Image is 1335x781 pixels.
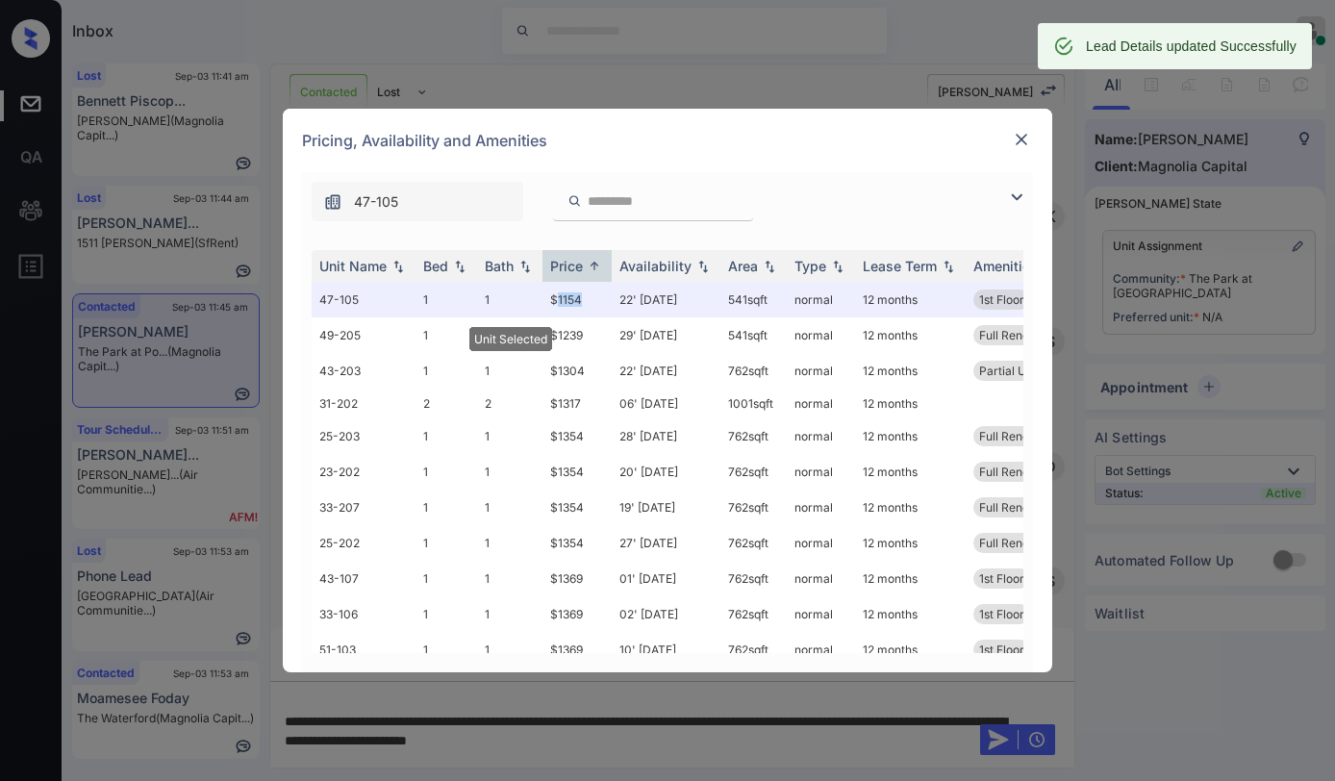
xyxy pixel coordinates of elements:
div: Pricing, Availability and Amenities [283,109,1052,172]
td: 762 sqft [720,490,787,525]
td: 541 sqft [720,317,787,353]
img: sorting [939,260,958,273]
td: 12 months [855,389,966,418]
td: 28' [DATE] [612,418,720,454]
td: $1317 [542,389,612,418]
span: Full Renovation [979,500,1063,515]
div: Type [794,258,826,274]
td: 02' [DATE] [612,596,720,632]
td: 01' [DATE] [612,561,720,596]
td: normal [787,389,855,418]
img: sorting [693,260,713,273]
td: 33-207 [312,490,416,525]
div: Area [728,258,758,274]
td: 1 [416,490,477,525]
span: Partial Upgrade... [979,364,1073,378]
td: 20' [DATE] [612,454,720,490]
span: Full Renovation [979,328,1063,342]
td: 2 [416,389,477,418]
td: 1 [416,632,477,668]
td: $1154 [542,282,612,317]
td: 49-205 [312,317,416,353]
td: 1 [416,454,477,490]
td: 12 months [855,418,966,454]
td: normal [787,490,855,525]
td: 1 [477,317,542,353]
td: 1 [477,353,542,389]
td: 1 [477,418,542,454]
td: 51-103 [312,632,416,668]
td: 12 months [855,353,966,389]
div: Bath [485,258,514,274]
td: 19' [DATE] [612,490,720,525]
td: 12 months [855,596,966,632]
td: 22' [DATE] [612,282,720,317]
td: normal [787,561,855,596]
td: 1 [477,282,542,317]
td: 1 [416,353,477,389]
td: 25-202 [312,525,416,561]
td: normal [787,525,855,561]
td: 47-105 [312,282,416,317]
img: sorting [828,260,847,273]
td: 12 months [855,561,966,596]
td: $1354 [542,418,612,454]
td: 25-203 [312,418,416,454]
td: 43-107 [312,561,416,596]
td: $1304 [542,353,612,389]
td: 762 sqft [720,454,787,490]
span: Full Renovation [979,465,1063,479]
td: $1354 [542,490,612,525]
div: Lead Details updated Successfully [1086,29,1297,63]
td: 762 sqft [720,596,787,632]
td: 1 [477,454,542,490]
td: 762 sqft [720,525,787,561]
td: 23-202 [312,454,416,490]
span: 47-105 [354,191,398,213]
td: 31-202 [312,389,416,418]
td: normal [787,418,855,454]
td: 1 [477,596,542,632]
td: $1369 [542,596,612,632]
img: icon-zuma [567,192,582,210]
td: 22' [DATE] [612,353,720,389]
td: $1354 [542,454,612,490]
td: 2 [477,389,542,418]
td: 1 [477,490,542,525]
td: normal [787,596,855,632]
td: normal [787,632,855,668]
td: 12 months [855,454,966,490]
td: $1369 [542,632,612,668]
td: 1 [477,525,542,561]
td: $1239 [542,317,612,353]
td: 762 sqft [720,561,787,596]
td: 27' [DATE] [612,525,720,561]
td: normal [787,317,855,353]
img: sorting [450,260,469,273]
td: 1 [416,282,477,317]
div: Lease Term [863,258,937,274]
td: 1 [416,317,477,353]
td: $1369 [542,561,612,596]
span: 1st Floor [979,292,1024,307]
span: Full Renovation [979,536,1063,550]
img: sorting [760,260,779,273]
td: normal [787,454,855,490]
span: 1st Floor [979,571,1024,586]
img: sorting [585,259,604,273]
td: normal [787,282,855,317]
img: sorting [389,260,408,273]
span: 1st Floor [979,642,1024,657]
div: Bed [423,258,448,274]
td: 29' [DATE] [612,317,720,353]
td: 1001 sqft [720,389,787,418]
td: 33-106 [312,596,416,632]
td: 12 months [855,282,966,317]
td: 12 months [855,490,966,525]
td: 762 sqft [720,632,787,668]
td: 1 [416,418,477,454]
td: 1 [416,561,477,596]
td: $1354 [542,525,612,561]
td: 1 [477,632,542,668]
div: Amenities [973,258,1038,274]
